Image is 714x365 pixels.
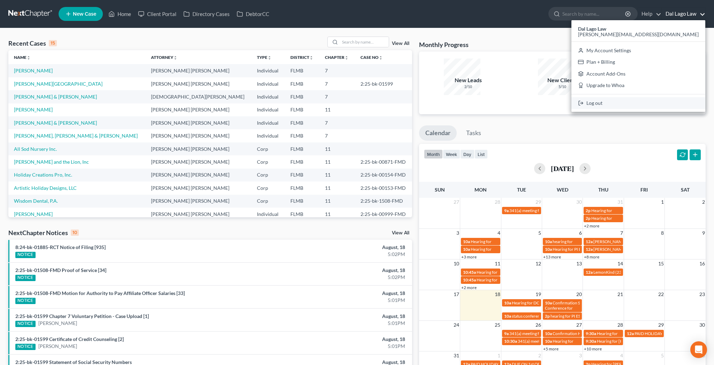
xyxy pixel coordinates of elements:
td: 11 [319,195,355,208]
span: [PERSON_NAME][EMAIL_ADDRESS][DOMAIN_NAME] [578,31,699,37]
span: Hearing for [471,239,492,244]
span: Mon [474,187,487,193]
td: Corp [251,142,284,155]
a: Log out [571,97,705,109]
a: [PERSON_NAME][GEOGRAPHIC_DATA] [14,81,102,87]
i: unfold_more [379,56,383,60]
a: Dal Lago Law [662,8,705,20]
div: 5:02PM [280,251,405,258]
td: 11 [319,208,355,220]
td: Individual [251,77,284,90]
span: Confirmation Status Conference for [545,300,589,311]
span: 341(a) meeting for [PERSON_NAME] [509,331,577,336]
div: NextChapter Notices [8,228,79,237]
td: FLMB [285,142,319,155]
span: 9 [701,229,706,237]
span: 12a [627,331,634,336]
td: FLMB [285,116,319,129]
span: 5 [660,351,664,360]
td: [PERSON_NAME] [PERSON_NAME] [145,142,252,155]
td: 7 [319,90,355,103]
span: 17 [453,290,460,298]
span: 15 [658,259,664,268]
span: Fri [640,187,648,193]
span: 10:45a [463,277,476,282]
div: 5:01PM [280,320,405,327]
td: [PERSON_NAME] [PERSON_NAME] [145,169,252,181]
span: 10a [545,239,552,244]
div: 5:01PM [280,343,405,350]
span: 13 [576,259,583,268]
span: 2 [538,351,542,360]
td: Individual [251,129,284,142]
td: 2:25-bk-00999-FMD [355,208,412,220]
td: [PERSON_NAME] [PERSON_NAME] [145,64,252,77]
td: FLMB [285,195,319,208]
span: 10a [504,313,511,319]
td: 7 [319,116,355,129]
input: Search by name... [340,37,389,47]
span: 12 [535,259,542,268]
a: Tasks [460,125,487,141]
div: August, 18 [280,290,405,297]
button: week [443,149,460,159]
td: Individual [251,90,284,103]
a: DebtorCC [233,8,273,20]
a: View All [392,231,409,235]
div: NOTICE [15,321,36,327]
span: PAID HOLIDAY - Day before [DATE] [635,331,699,336]
td: FLMB [285,103,319,116]
span: Sat [681,187,690,193]
div: NOTICE [15,252,36,258]
div: Open Intercom Messenger [690,341,707,358]
a: Attorneyunfold_more [151,55,177,60]
span: Hearing for Wisdom Dental, P.A. [477,270,535,275]
td: Corp [251,181,284,194]
span: 5 [538,229,542,237]
a: Directory Cases [180,8,233,20]
span: 29 [535,198,542,206]
td: 2:25-bk-00154-FMD [355,169,412,181]
a: [PERSON_NAME] & [PERSON_NAME] [14,120,97,126]
span: 341(a) meeting for [518,339,552,344]
span: 9a [504,208,509,213]
span: Hearing for Wisdom Dental, P.A. [477,277,535,282]
span: Hearing for [PERSON_NAME] [597,339,651,344]
td: 11 [319,181,355,194]
a: [PERSON_NAME] [38,320,77,327]
div: 15 [49,40,57,46]
td: FLMB [285,181,319,194]
span: 2p [586,208,591,213]
a: Case Nounfold_more [360,55,383,60]
span: 6 [578,229,583,237]
a: [PERSON_NAME] [14,211,53,217]
div: 5:01PM [280,297,405,304]
span: 30 [699,321,706,329]
span: 4 [620,351,624,360]
span: [PERSON_NAME] (24CA2283) Deadline // Final Status Report [593,239,705,244]
button: list [474,149,488,159]
td: 11 [319,103,355,116]
td: 2:25-bk-1508-FMD [355,195,412,208]
td: [PERSON_NAME] [PERSON_NAME] [145,103,252,116]
td: FLMB [285,90,319,103]
a: All Sod Nursery Inc. [14,146,57,152]
span: New Case [73,11,96,17]
span: 18 [494,290,501,298]
a: Client Portal [135,8,180,20]
span: 19 [535,290,542,298]
div: Dal Lago Law [571,20,705,112]
span: 22 [658,290,664,298]
span: Hearing for [553,339,574,344]
td: [PERSON_NAME] [PERSON_NAME] [145,116,252,129]
div: August, 18 [280,267,405,274]
span: 10a [545,300,552,305]
div: NOTICE [15,344,36,350]
a: Districtunfold_more [290,55,313,60]
span: 8 [660,229,664,237]
td: [PERSON_NAME] [PERSON_NAME] [145,129,252,142]
a: Upgrade to Whoa [571,80,705,92]
div: New Leads [444,76,493,84]
a: View All [392,41,409,46]
td: 11 [319,155,355,168]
